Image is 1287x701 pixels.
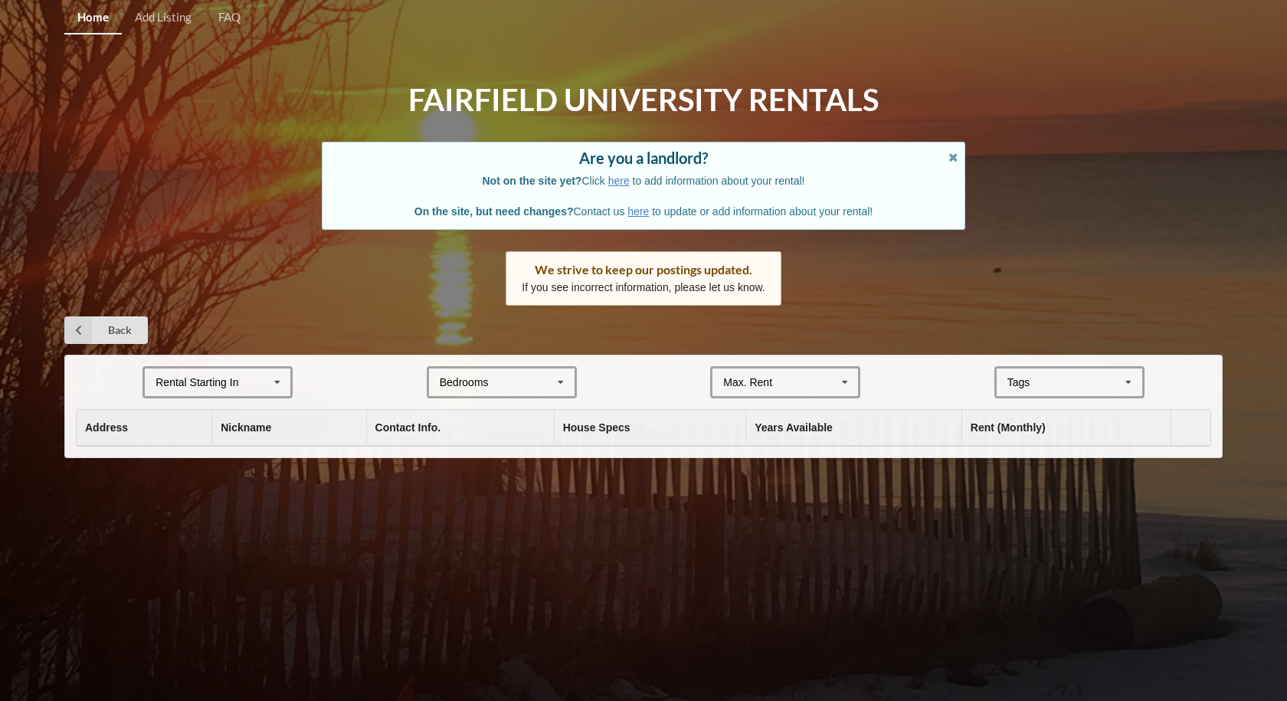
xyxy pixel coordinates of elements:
[1004,374,1053,391] div: Tags
[522,262,765,277] div: We strive to keep our postings updated.
[483,175,805,187] span: Click to add information about your rental!
[156,377,238,388] div: Rental Starting In
[408,80,879,120] h1: Fairfield University Rentals
[211,410,365,446] th: Nickname
[366,410,554,446] th: Contact Info.
[745,410,961,446] th: Years Available
[483,175,582,187] b: Not on the site yet?
[554,410,746,446] th: House Specs
[608,175,630,187] a: here
[205,2,254,34] a: FAQ
[723,377,772,388] div: Max. Rent
[64,316,148,344] a: Back
[522,280,765,295] p: If you see incorrect information, please let us know.
[77,410,211,446] th: Address
[440,377,489,388] div: Bedrooms
[414,205,574,218] b: On the site, but need changes?
[338,150,949,165] div: Are you a landlord?
[122,2,205,34] a: Add Listing
[627,205,649,218] a: here
[64,2,122,34] a: Home
[414,205,873,218] span: Contact us to update or add information about your rental!
[961,410,1171,446] th: Rent (Monthly)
